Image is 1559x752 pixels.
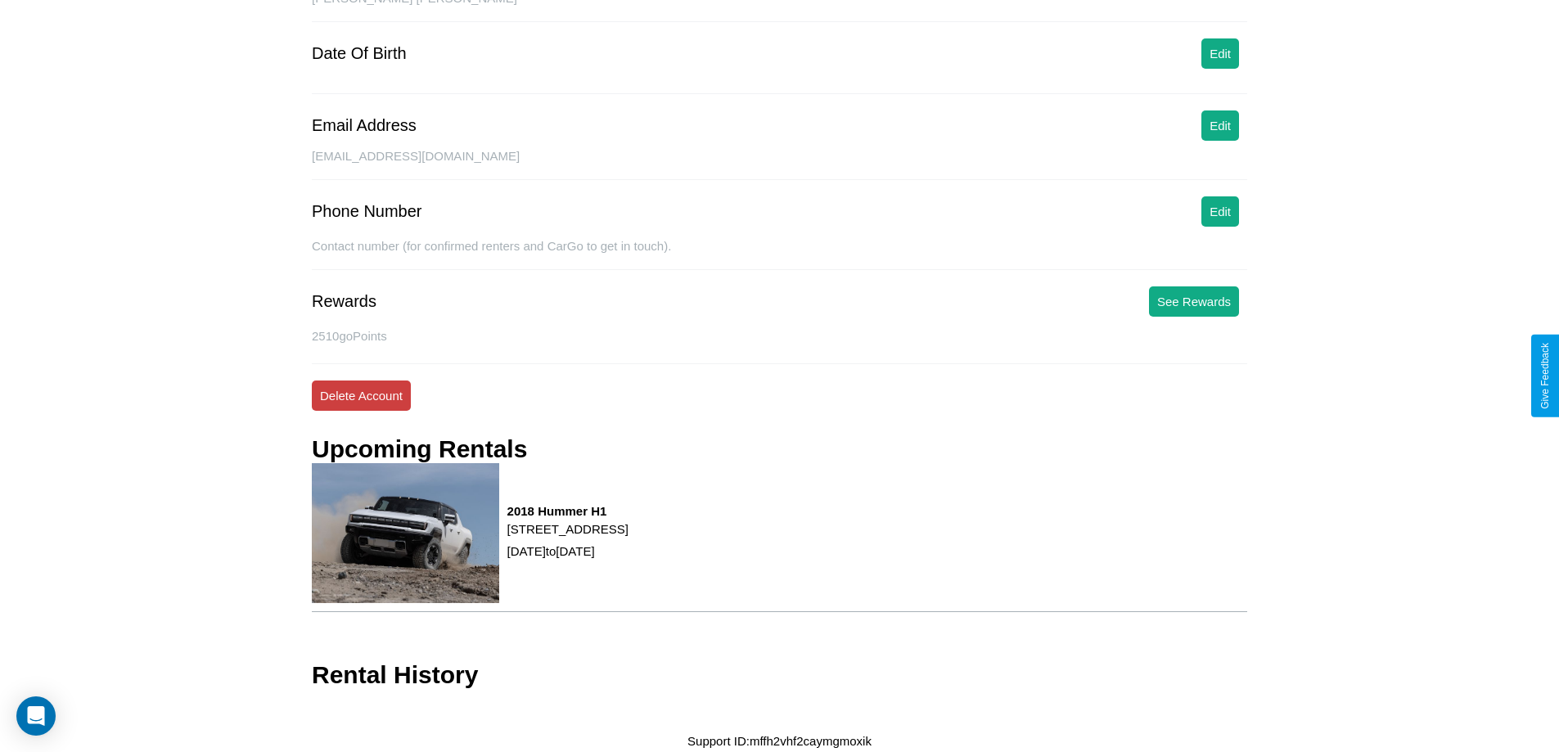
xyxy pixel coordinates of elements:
img: rental [312,463,499,603]
div: [EMAIL_ADDRESS][DOMAIN_NAME] [312,149,1247,180]
h3: Rental History [312,661,478,689]
button: Edit [1201,38,1239,69]
button: Delete Account [312,381,411,411]
div: Email Address [312,116,417,135]
div: Phone Number [312,202,422,221]
div: Give Feedback [1539,343,1551,409]
p: 2510 goPoints [312,325,1247,347]
button: Edit [1201,110,1239,141]
div: Rewards [312,292,376,311]
p: Support ID: mffh2vhf2caymgmoxik [687,730,872,752]
h3: 2018 Hummer H1 [507,504,629,518]
div: Date Of Birth [312,44,407,63]
div: Open Intercom Messenger [16,696,56,736]
h3: Upcoming Rentals [312,435,527,463]
p: [DATE] to [DATE] [507,540,629,562]
p: [STREET_ADDRESS] [507,518,629,540]
button: Edit [1201,196,1239,227]
button: See Rewards [1149,286,1239,317]
div: Contact number (for confirmed renters and CarGo to get in touch). [312,239,1247,270]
